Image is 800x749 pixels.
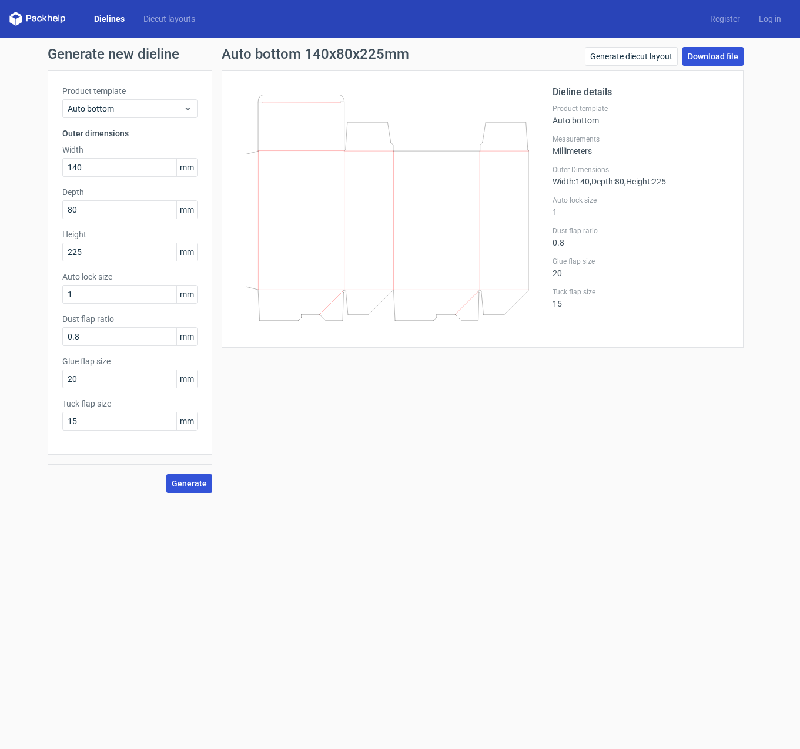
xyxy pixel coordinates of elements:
[553,104,729,125] div: Auto bottom
[176,159,197,176] span: mm
[176,201,197,219] span: mm
[62,398,198,409] label: Tuck flap size
[553,226,729,236] label: Dust flap ratio
[553,85,729,99] h2: Dieline details
[222,47,409,61] h1: Auto bottom 140x80x225mm
[553,287,729,297] label: Tuck flap size
[553,104,729,113] label: Product template
[62,355,198,367] label: Glue flap size
[553,226,729,247] div: 0.8
[553,196,729,217] div: 1
[62,271,198,283] label: Auto lock size
[176,328,197,345] span: mm
[682,47,744,66] a: Download file
[62,127,198,139] h3: Outer dimensions
[62,186,198,198] label: Depth
[553,196,729,205] label: Auto lock size
[48,47,753,61] h1: Generate new dieline
[134,13,205,25] a: Diecut layouts
[62,85,198,97] label: Product template
[166,474,212,493] button: Generate
[585,47,678,66] a: Generate diecut layout
[172,479,207,488] span: Generate
[749,13,791,25] a: Log in
[176,243,197,261] span: mm
[553,257,729,266] label: Glue flap size
[553,177,590,186] span: Width : 140
[553,135,729,156] div: Millimeters
[176,412,197,430] span: mm
[553,287,729,308] div: 15
[62,144,198,156] label: Width
[590,177,624,186] span: , Depth : 80
[701,13,749,25] a: Register
[85,13,134,25] a: Dielines
[62,313,198,325] label: Dust flap ratio
[176,286,197,303] span: mm
[176,370,197,388] span: mm
[62,229,198,240] label: Height
[553,165,729,174] label: Outer Dimensions
[68,103,183,115] span: Auto bottom
[553,135,729,144] label: Measurements
[624,177,666,186] span: , Height : 225
[553,257,729,278] div: 20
